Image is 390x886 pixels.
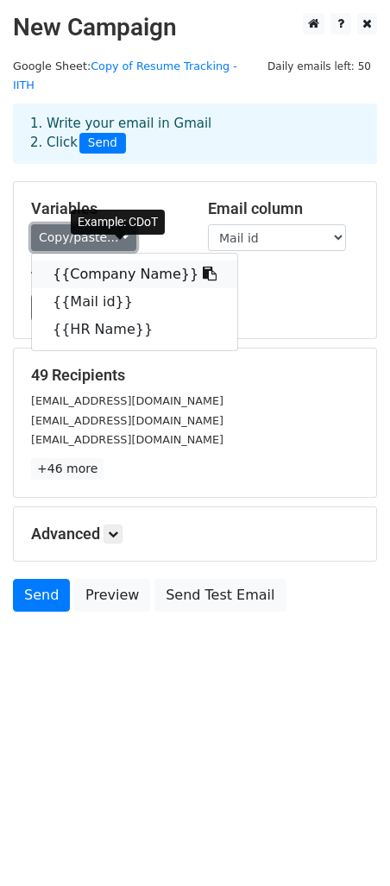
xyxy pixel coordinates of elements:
[32,316,237,343] a: {{HR Name}}
[154,579,286,612] a: Send Test Email
[31,394,223,407] small: [EMAIL_ADDRESS][DOMAIN_NAME]
[32,261,237,288] a: {{Company Name}}
[13,60,237,92] a: Copy of Resume Tracking - IITH
[32,288,237,316] a: {{Mail id}}
[31,366,359,385] h5: 49 Recipients
[31,224,136,251] a: Copy/paste...
[31,414,223,427] small: [EMAIL_ADDRESS][DOMAIN_NAME]
[79,133,126,154] span: Send
[208,199,359,218] h5: Email column
[74,579,150,612] a: Preview
[31,525,359,544] h5: Advanced
[31,458,104,480] a: +46 more
[13,579,70,612] a: Send
[261,57,377,76] span: Daily emails left: 50
[71,210,165,235] div: Example: CDoT
[31,199,182,218] h5: Variables
[304,803,390,886] iframe: Chat Widget
[261,60,377,72] a: Daily emails left: 50
[13,13,377,42] h2: New Campaign
[17,114,373,154] div: 1. Write your email in Gmail 2. Click
[31,433,223,446] small: [EMAIL_ADDRESS][DOMAIN_NAME]
[13,60,237,92] small: Google Sheet:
